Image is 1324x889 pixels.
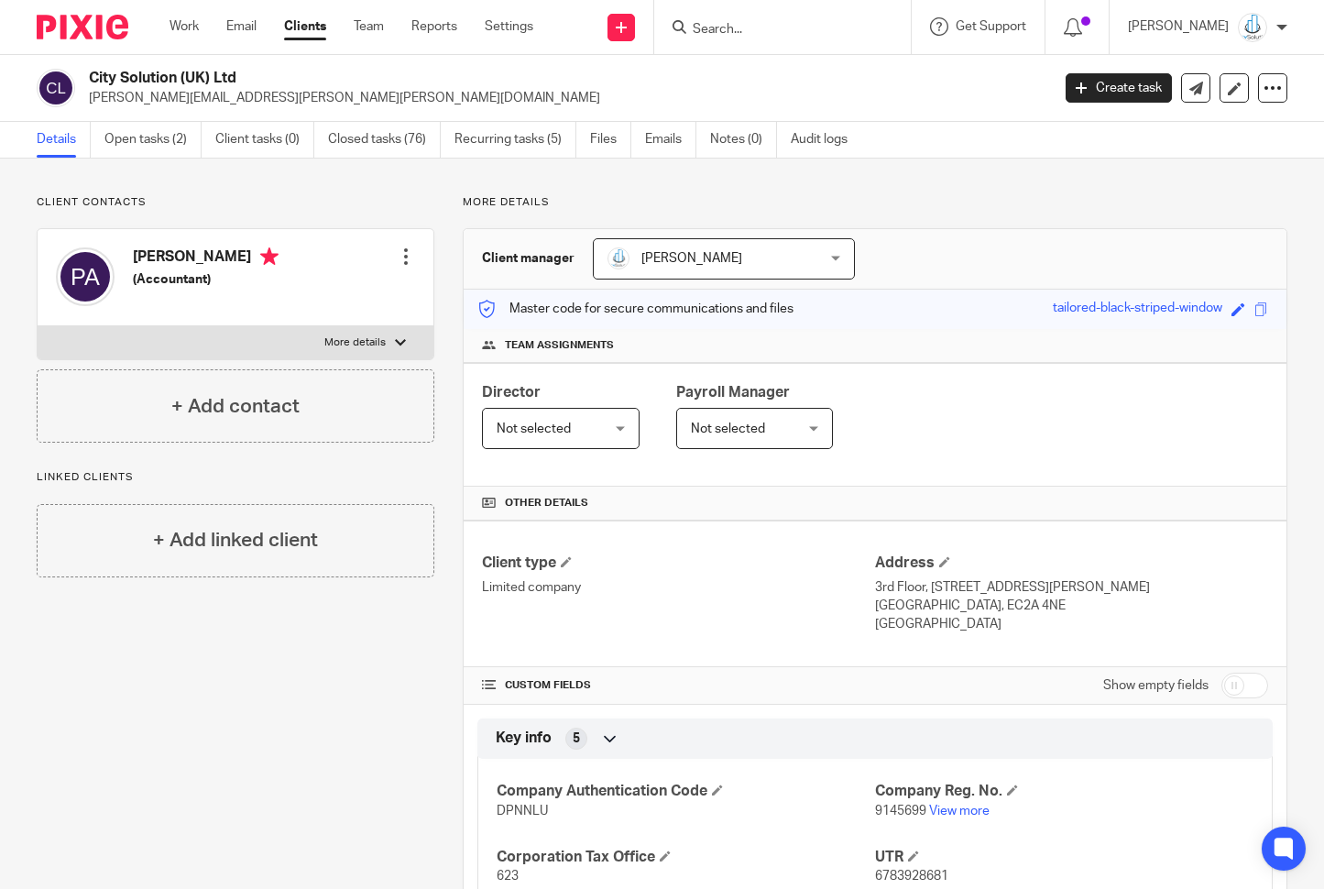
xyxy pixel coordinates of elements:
[56,247,115,306] img: svg%3E
[284,17,326,36] a: Clients
[171,392,300,421] h4: + Add contact
[328,122,441,158] a: Closed tasks (76)
[133,247,279,270] h4: [PERSON_NAME]
[929,805,990,818] a: View more
[1238,13,1267,42] img: Logo_PNG.png
[37,122,91,158] a: Details
[497,782,875,801] h4: Company Authentication Code
[875,615,1268,633] p: [GEOGRAPHIC_DATA]
[496,729,552,748] span: Key info
[37,470,434,485] p: Linked clients
[37,195,434,210] p: Client contacts
[875,870,948,883] span: 6783928681
[37,15,128,39] img: Pixie
[226,17,257,36] a: Email
[691,423,765,435] span: Not selected
[875,554,1268,573] h4: Address
[505,338,614,353] span: Team assignments
[607,247,629,269] img: Logo_PNG.png
[260,247,279,266] i: Primary
[482,678,875,693] h4: CUSTOM FIELDS
[411,17,457,36] a: Reports
[590,122,631,158] a: Files
[454,122,576,158] a: Recurring tasks (5)
[497,870,519,883] span: 623
[170,17,199,36] a: Work
[875,597,1268,615] p: [GEOGRAPHIC_DATA], EC2A 4NE
[505,496,588,510] span: Other details
[477,300,793,318] p: Master code for secure communications and files
[482,554,875,573] h4: Client type
[497,848,875,867] h4: Corporation Tax Office
[875,578,1268,597] p: 3rd Floor, [STREET_ADDRESS][PERSON_NAME]
[497,423,571,435] span: Not selected
[324,335,386,350] p: More details
[497,805,548,818] span: DPNNLU
[875,848,1253,867] h4: UTR
[89,89,1038,107] p: [PERSON_NAME][EMAIL_ADDRESS][PERSON_NAME][PERSON_NAME][DOMAIN_NAME]
[1053,299,1222,320] div: tailored-black-striped-window
[573,730,580,748] span: 5
[463,195,1287,210] p: More details
[1128,17,1229,36] p: [PERSON_NAME]
[1066,73,1172,103] a: Create task
[791,122,861,158] a: Audit logs
[875,805,926,818] span: 9145699
[133,270,279,289] h5: (Accountant)
[482,578,875,597] p: Limited company
[1103,676,1209,695] label: Show empty fields
[89,69,848,88] h2: City Solution (UK) Ltd
[641,252,742,265] span: [PERSON_NAME]
[485,17,533,36] a: Settings
[37,69,75,107] img: svg%3E
[645,122,696,158] a: Emails
[956,20,1026,33] span: Get Support
[691,22,856,38] input: Search
[354,17,384,36] a: Team
[482,385,541,400] span: Director
[482,249,574,268] h3: Client manager
[215,122,314,158] a: Client tasks (0)
[104,122,202,158] a: Open tasks (2)
[710,122,777,158] a: Notes (0)
[153,526,318,554] h4: + Add linked client
[676,385,790,400] span: Payroll Manager
[875,782,1253,801] h4: Company Reg. No.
